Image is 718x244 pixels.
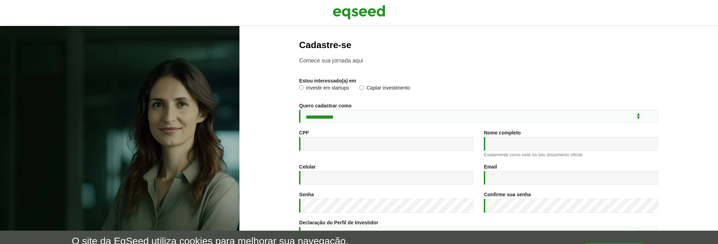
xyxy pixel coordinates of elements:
label: Captar investimento [359,85,410,92]
div: Exatamente como está no seu documento oficial [484,152,658,157]
label: Estou interessado(a) em [299,78,356,83]
label: Nome completo [484,130,521,135]
label: Celular [299,164,316,169]
label: Quero cadastrar como [299,103,351,108]
label: Declaração do Perfil de Investidor [299,220,378,225]
label: Senha [299,192,314,197]
input: Captar investimento [359,85,364,90]
label: CPF [299,130,309,135]
img: EqSeed Logo [333,4,385,21]
p: Comece sua jornada aqui [299,57,658,64]
label: Email [484,164,497,169]
label: Confirme sua senha [484,192,531,197]
h2: Cadastre-se [299,40,658,50]
input: Investir em startups [299,85,304,90]
label: Investir em startups [299,85,349,92]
